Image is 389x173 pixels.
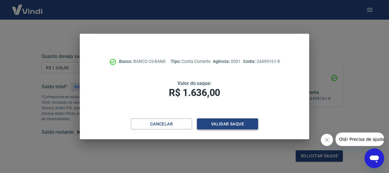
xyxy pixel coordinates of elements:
span: Valor do saque: [177,80,212,86]
span: Banco: [119,59,133,64]
span: R$ 1.636,00 [169,87,220,98]
iframe: Fechar mensagem [321,134,333,146]
p: BANCO C6 BANK [119,58,166,65]
p: 0001 [213,58,240,65]
button: Validar saque [197,118,258,130]
span: Tipo: [171,59,182,64]
p: Conta Corrente [171,58,210,65]
span: Conta: [243,59,257,64]
span: Olá! Precisa de ajuda? [4,4,51,9]
iframe: Mensagem da empresa [335,133,384,146]
iframe: Botão para abrir a janela de mensagens [365,148,384,168]
button: Cancelar [131,118,192,130]
span: Agência: [213,59,231,64]
p: 24499161-8 [243,58,280,65]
